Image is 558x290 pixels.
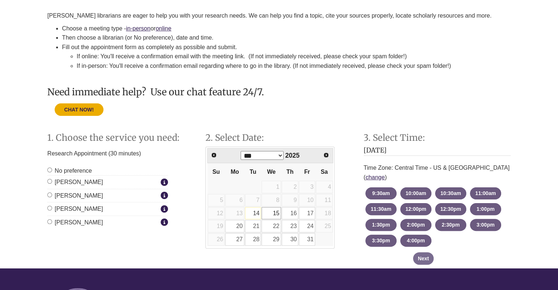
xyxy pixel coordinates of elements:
[435,203,466,215] button: 12:30pm
[299,233,315,246] a: 31
[285,152,299,159] span: 2025
[281,220,299,233] td: Available
[211,152,217,158] span: Prev
[77,52,511,61] li: If online: You'll receive a confirmation email with the meeting link. (If not immediately receive...
[413,252,434,265] button: Next
[47,147,168,161] p: Research Appointment (30 minutes)
[267,169,276,175] span: Wednesday
[400,219,431,231] button: 2:00pm
[245,207,262,220] td: Available
[225,233,244,246] a: 27
[365,174,385,180] a: change
[47,168,52,172] input: No preference
[281,233,299,246] td: Available
[304,169,310,175] span: Friday
[470,187,501,199] button: 11:00am
[299,220,315,232] a: 24
[262,220,281,232] a: 22
[245,220,262,233] td: Available
[231,169,239,175] span: Monday
[262,207,281,220] a: 15
[365,235,397,247] button: 3:30pm
[435,187,466,199] button: 10:30am
[126,25,150,32] a: in-person
[262,233,281,246] a: 29
[47,204,159,214] label: [PERSON_NAME]
[47,218,159,227] label: [PERSON_NAME]
[225,220,244,233] td: Available
[245,220,261,232] a: 21
[287,169,293,175] span: Thursday
[282,207,298,220] a: 16
[299,207,316,220] td: Available
[400,235,431,247] button: 4:00pm
[365,219,397,231] button: 1:30pm
[323,152,329,158] span: Next
[364,147,511,156] h3: [DATE]
[261,233,281,246] td: Available
[470,219,501,231] button: 3:00pm
[47,177,159,187] label: [PERSON_NAME]
[261,207,281,220] td: Available
[365,203,397,215] button: 11:30am
[364,159,511,186] div: Time Zone: Central Time - US & [GEOGRAPHIC_DATA] ( )
[365,187,397,199] button: 9:30am
[400,203,431,215] button: 12:00pm
[364,133,511,143] h2: Step 3: Select Time:
[282,220,298,232] a: 23
[435,219,466,231] button: 2:30pm
[225,220,244,232] a: 20
[55,106,103,113] a: CHAT NOW!
[299,233,316,246] td: Available
[47,219,52,224] input: [PERSON_NAME]
[225,233,244,246] td: Available
[261,220,281,233] td: Available
[77,61,511,71] li: If in-person: You'll receive a confirmation email regarding where to go in the library. (If not i...
[205,133,353,143] h2: Step 2. Select Date:
[62,33,511,43] li: Then choose a librarian (or No preference), date and time.
[299,207,315,220] a: 17
[249,169,256,175] span: Tuesday
[245,233,261,246] a: 28
[47,191,159,201] label: [PERSON_NAME]
[47,192,52,197] input: [PERSON_NAME]
[281,207,299,220] td: Available
[47,179,52,184] input: [PERSON_NAME]
[299,220,316,233] td: Available
[245,207,261,220] a: 14
[62,43,511,71] li: Fill out the appointment form as completely as possible and submit.
[208,149,220,161] a: Previous Month
[47,87,511,97] h3: Need immediate help? Use our chat feature 24/7.
[470,203,501,215] button: 1:00pm
[245,233,262,246] td: Available
[62,24,511,33] li: Choose a meeting type - or
[156,25,171,32] a: online
[282,233,298,246] a: 30
[55,103,103,116] button: CHAT NOW!
[47,11,511,20] p: [PERSON_NAME] librarians are eager to help you with your research needs. We can help you find a t...
[47,206,52,210] input: [PERSON_NAME]
[47,166,168,227] div: Staff Member Group: In-Person Appointments
[47,133,194,143] h2: Step 1. Choose the service you need:
[320,149,332,161] a: Next Month
[400,187,431,199] button: 10:00am
[241,151,284,160] select: Select month
[212,169,220,175] span: Sunday
[321,169,328,175] span: Saturday
[47,166,92,176] label: No preference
